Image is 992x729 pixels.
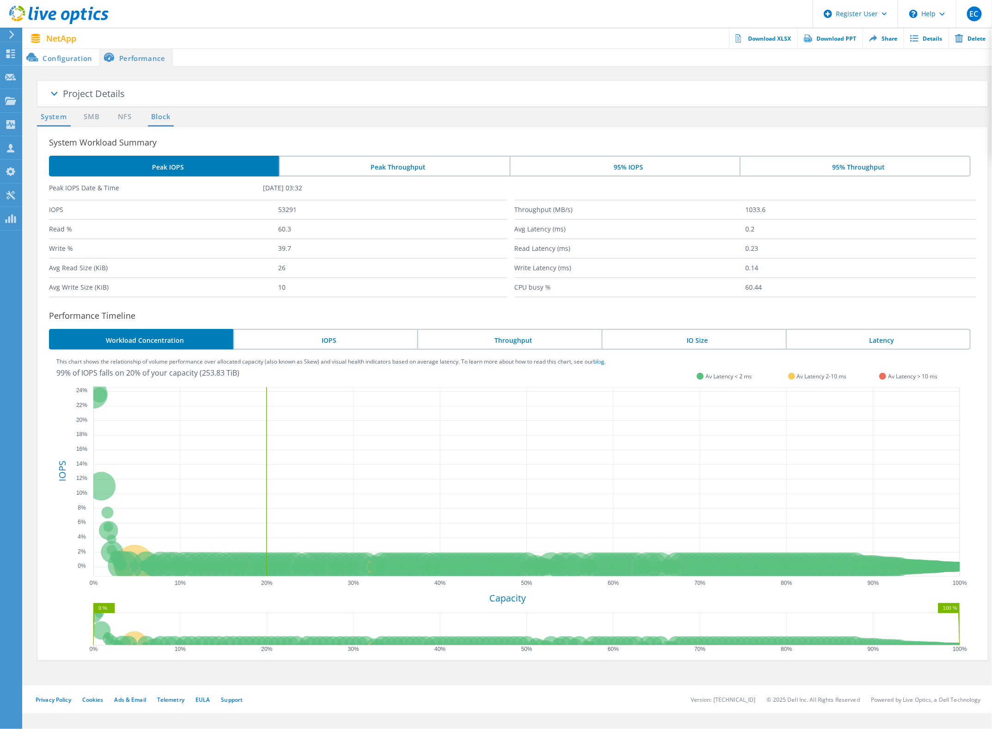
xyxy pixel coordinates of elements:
text: 6% [78,519,86,526]
a: Block [148,111,173,123]
label: Avg Latency (ms) [515,220,746,238]
li: IOPS [233,329,418,350]
a: Cookies [82,696,103,704]
text: 10% [175,646,186,652]
a: Download XLSX [729,28,797,49]
text: 50% [521,646,532,652]
text: 80% [781,646,792,652]
label: 39.7 [278,239,507,258]
svg: \n [909,10,918,18]
label: Write % [49,239,278,258]
label: Av Latency > 10 ms [888,372,937,380]
h3: System Workload Summary [49,136,988,149]
label: 26 [278,259,507,277]
text: 8% [78,504,86,511]
label: Av Latency < 2 ms [706,372,752,380]
text: Capacity [490,592,527,604]
text: 4% [78,534,86,540]
a: SMB [81,111,102,123]
label: CPU busy % [515,278,746,297]
text: 70% [694,646,706,652]
text: 30% [348,580,359,586]
text: 50% [521,580,532,586]
label: 53291 [278,200,507,219]
text: 20% [262,580,273,586]
li: © 2025 Dell Inc. All Rights Reserved [767,696,860,704]
label: 0.2 [745,220,976,238]
text: 90% [868,580,879,586]
a: System [37,111,71,123]
li: Powered by Live Optics, a Dell Technology [871,696,981,704]
li: IO Size [602,329,786,350]
text: 20% [76,417,87,423]
text: 16% [76,446,87,452]
li: Version: [TECHNICAL_ID] [691,696,756,704]
label: Throughput (MB/s) [515,200,746,219]
a: Delete [949,28,992,49]
span: EC [970,10,979,18]
text: 10% [76,490,87,496]
text: 60% [608,580,619,586]
text: 60% [608,646,619,652]
a: NFS [116,111,134,123]
li: Peak IOPS [49,156,279,176]
label: Read Latency (ms) [515,239,746,258]
label: 60.3 [278,220,507,238]
text: 0 % [98,605,107,611]
li: Peak Throughput [279,156,509,176]
text: 100% [953,646,967,652]
h3: Performance Timeline [49,309,988,322]
text: 100% [953,580,967,586]
a: Live Optics Dashboard [9,19,109,26]
text: 2% [78,548,86,555]
text: 12% [76,475,87,482]
label: Avg Write Size (KiB) [49,278,278,297]
label: Avg Read Size (KiB) [49,259,278,277]
a: Details [904,28,949,49]
label: Read % [49,220,278,238]
a: Share [863,28,904,49]
li: Throughput [417,329,602,350]
label: 60.44 [745,278,976,297]
a: Privacy Policy [36,696,71,704]
text: 14% [76,461,87,467]
text: 10% [175,580,186,586]
label: 10 [278,278,507,297]
text: 100 % [943,605,957,611]
text: 80% [781,580,792,586]
text: 24% [76,388,87,394]
label: This chart shows the relationship of volume performance over allocated capacity (also known as Sk... [56,359,606,364]
text: 0% [78,563,86,570]
label: Av Latency 2-10 ms [797,372,847,380]
text: 18% [76,431,87,438]
a: Download PPT [797,28,863,49]
label: 99% of IOPS falls on 20% of your capacity (253.83 TiB) [56,368,239,378]
text: 90% [868,646,879,652]
label: Peak IOPS Date & Time [49,183,263,193]
span: Project Details [63,87,125,100]
text: 0% [90,580,98,586]
text: 40% [435,580,446,586]
text: 70% [694,580,706,586]
label: 0.23 [745,239,976,258]
text: 20% [262,646,273,652]
li: Latency [786,329,971,350]
label: 1033.6 [745,200,976,219]
li: 95% Throughput [740,156,971,176]
label: 0.14 [745,259,976,277]
text: IOPS [56,461,68,481]
text: 0% [90,646,98,652]
text: 40% [435,646,446,652]
text: 22% [76,402,87,408]
span: blog [593,358,604,365]
li: 95% IOPS [510,156,740,176]
span: NetApp [46,34,76,43]
a: EULA [195,696,210,704]
a: Ads & Email [115,696,146,704]
text: 30% [348,646,359,652]
a: Telemetry [157,696,184,704]
label: [DATE] 03:32 [263,183,477,193]
label: Write Latency (ms) [515,259,746,277]
label: IOPS [49,200,278,219]
li: Workload Concentration [49,329,233,350]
